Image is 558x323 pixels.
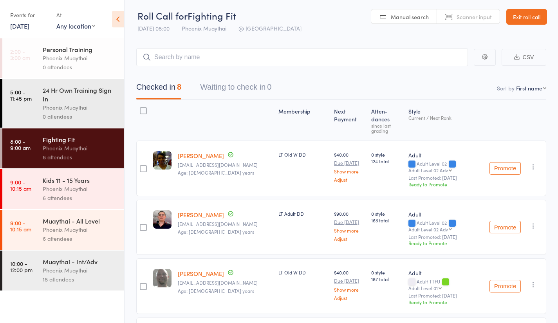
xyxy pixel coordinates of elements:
button: Waiting to check in0 [200,79,271,99]
time: 8:00 - 9:00 am [10,138,31,151]
div: Adult Level 01 [408,285,438,291]
span: 124 total [371,158,402,164]
span: @ [GEOGRAPHIC_DATA] [238,24,302,32]
small: j.smith1984@gmail.com [178,280,272,285]
small: Due [DATE] [334,278,365,283]
a: Adjust [334,295,365,300]
small: Last Promoted: [DATE] [408,175,483,180]
div: Phoenix Muaythai [43,54,117,63]
a: 2:00 -3:00 amPersonal TrainingPhoenix Muaythai0 attendees [2,38,124,78]
a: 9:00 -10:15 amMuaythai - All LevelPhoenix Muaythai6 attendees [2,210,124,250]
small: ioe@inorbit.com [178,162,272,168]
a: 9:00 -10:15 amKids 11 - 15 YearsPhoenix Muaythai6 attendees [2,169,124,209]
img: image1723254924.png [153,210,172,229]
div: Next Payment [331,103,368,137]
div: 0 attendees [43,112,117,121]
div: Adult Level 02 [408,161,483,173]
a: 5:00 -11:45 pm24 Hr Own Training Sign InPhoenix Muaythai0 attendees [2,79,124,128]
button: Promote [489,280,521,292]
img: image1723100975.png [153,151,172,170]
div: Phoenix Muaythai [43,144,117,153]
span: 0 style [371,151,402,158]
button: CSV [502,49,546,66]
div: Ready to Promote [408,240,483,246]
div: $90.00 [334,210,365,241]
div: Adult [408,269,483,277]
span: Age: [DEMOGRAPHIC_DATA] years [178,228,254,235]
span: Fighting Fit [188,9,236,22]
small: Last Promoted: [DATE] [408,293,483,298]
div: since last grading [371,123,402,133]
div: Muaythai - All Level [43,217,117,225]
div: Phoenix Muaythai [43,225,117,234]
div: Personal Training [43,45,117,54]
a: Show more [334,169,365,174]
div: Current / Next Rank [408,115,483,120]
small: ivo.vekemans@gmail.com [178,221,272,227]
img: image1723105854.png [153,269,172,287]
time: 9:00 - 10:15 am [10,220,31,232]
div: Adult TTFU [408,279,483,291]
div: Adult Level 02 [408,220,483,232]
div: Atten­dances [368,103,405,137]
small: Last Promoted: [DATE] [408,234,483,240]
time: 10:00 - 12:00 pm [10,260,33,273]
div: Kids 11 - 15 Years [43,176,117,184]
div: $40.00 [334,269,365,300]
div: Phoenix Muaythai [43,184,117,193]
span: 0 style [371,210,402,217]
a: [PERSON_NAME] [178,269,224,278]
div: LT Old W DD [278,269,328,276]
div: Phoenix Muaythai [43,103,117,112]
time: 9:00 - 10:15 am [10,179,31,191]
a: [PERSON_NAME] [178,152,224,160]
a: Adjust [334,236,365,241]
div: LT Adult DD [278,210,328,217]
div: Ready to Promote [408,299,483,305]
button: Promote [489,221,521,233]
div: Membership [275,103,331,137]
a: 8:00 -9:00 amFighting FitPhoenix Muaythai8 attendees [2,128,124,168]
div: Fighting Fit [43,135,117,144]
div: 18 attendees [43,275,117,284]
div: $40.00 [334,151,365,182]
div: Adult [408,210,483,218]
span: 0 style [371,269,402,276]
button: Checked in8 [136,79,181,99]
div: 6 attendees [43,193,117,202]
a: [DATE] [10,22,29,30]
time: 5:00 - 11:45 pm [10,89,32,101]
span: Scanner input [457,13,492,21]
span: 163 total [371,217,402,224]
div: 0 [267,83,271,91]
a: Exit roll call [506,9,547,25]
div: Phoenix Muaythai [43,266,117,275]
div: Adult [408,151,483,159]
div: Adult Level 02 Adv [408,227,448,232]
small: Due [DATE] [334,219,365,225]
div: At [56,9,95,22]
span: Age: [DEMOGRAPHIC_DATA] years [178,287,254,294]
small: Due [DATE] [334,160,365,166]
div: 6 attendees [43,234,117,243]
div: First name [516,84,542,92]
button: Promote [489,162,521,175]
div: 8 [177,83,181,91]
a: [PERSON_NAME] [178,211,224,219]
input: Search by name [136,48,468,66]
a: 10:00 -12:00 pmMuaythai - Int/AdvPhoenix Muaythai18 attendees [2,251,124,291]
a: Adjust [334,177,365,182]
div: LT Old W DD [278,151,328,158]
div: Style [405,103,486,137]
time: 2:00 - 3:00 am [10,48,30,61]
div: Adult Level 02 Adv [408,168,448,173]
div: 8 attendees [43,153,117,162]
div: 0 attendees [43,63,117,72]
span: Manual search [391,13,429,21]
div: Ready to Promote [408,181,483,188]
div: Events for [10,9,49,22]
div: Muaythai - Int/Adv [43,257,117,266]
span: Phoenix Muaythai [182,24,226,32]
label: Sort by [497,84,515,92]
span: Age: [DEMOGRAPHIC_DATA] years [178,169,254,176]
